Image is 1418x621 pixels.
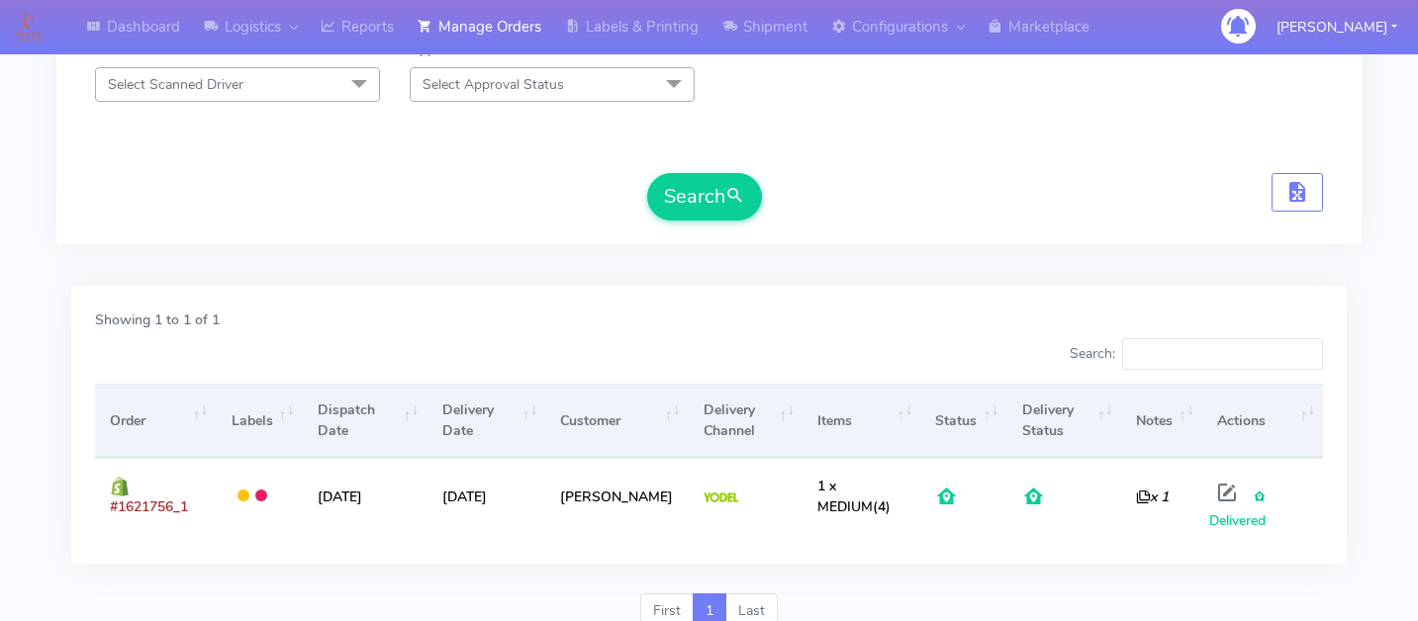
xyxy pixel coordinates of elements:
[647,173,762,221] button: Search
[95,310,220,330] label: Showing 1 to 1 of 1
[920,384,1006,458] th: Status: activate to sort column ascending
[803,384,920,458] th: Items: activate to sort column ascending
[817,477,891,516] span: (4)
[1122,338,1323,370] input: Search:
[1070,338,1323,370] label: Search:
[423,75,564,94] span: Select Approval Status
[108,75,243,94] span: Select Scanned Driver
[545,384,688,458] th: Customer: activate to sort column ascending
[817,477,873,516] span: 1 x MEDIUM
[1262,7,1412,47] button: [PERSON_NAME]
[704,492,738,502] img: Yodel
[1209,488,1267,530] span: Delivered
[1006,384,1120,458] th: Delivery Status: activate to sort column ascending
[1202,384,1323,458] th: Actions: activate to sort column ascending
[545,458,688,533] td: [PERSON_NAME]
[1136,488,1169,506] i: x 1
[689,384,803,458] th: Delivery Channel: activate to sort column ascending
[110,477,130,496] img: shopify.png
[303,384,427,458] th: Dispatch Date: activate to sort column ascending
[216,384,302,458] th: Labels: activate to sort column ascending
[110,497,188,516] span: #1621756_1
[95,384,216,458] th: Order: activate to sort column ascending
[426,458,545,533] td: [DATE]
[303,458,427,533] td: [DATE]
[1121,384,1202,458] th: Notes: activate to sort column ascending
[426,384,545,458] th: Delivery Date: activate to sort column ascending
